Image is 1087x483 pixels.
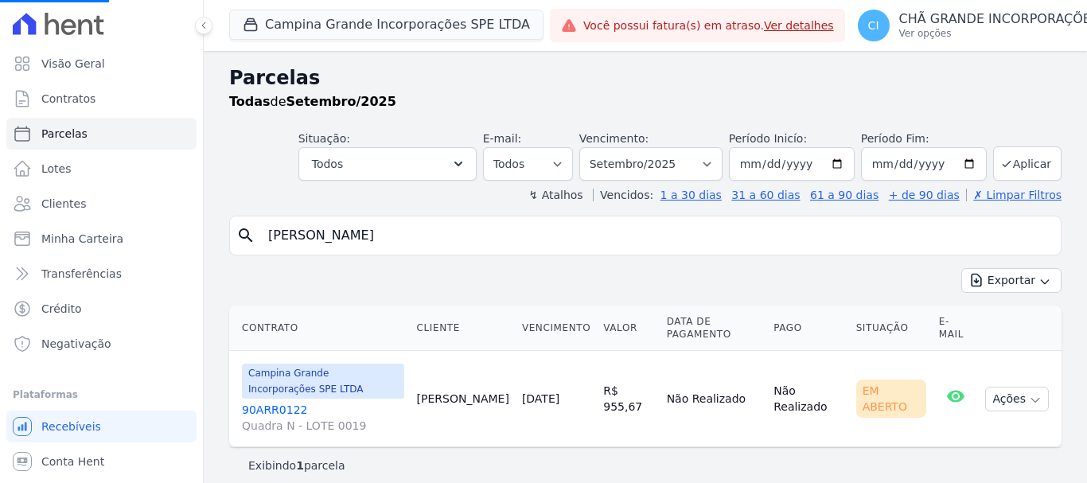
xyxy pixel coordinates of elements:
[6,153,197,185] a: Lotes
[528,189,582,201] label: ↯ Atalhos
[41,266,122,282] span: Transferências
[229,64,1062,92] h2: Parcelas
[516,306,597,351] th: Vencimento
[242,418,404,434] span: Quadra N - LOTE 0019
[41,301,82,317] span: Crédito
[810,189,879,201] a: 61 a 90 dias
[522,392,559,405] a: [DATE]
[579,132,649,145] label: Vencimento:
[13,385,190,404] div: Plataformas
[229,10,543,40] button: Campina Grande Incorporações SPE LTDA
[229,92,396,111] p: de
[6,118,197,150] a: Parcelas
[6,411,197,442] a: Recebíveis
[729,132,807,145] label: Período Inicío:
[41,91,95,107] span: Contratos
[41,196,86,212] span: Clientes
[41,56,105,72] span: Visão Geral
[6,188,197,220] a: Clientes
[41,161,72,177] span: Lotes
[660,306,768,351] th: Data de Pagamento
[6,293,197,325] a: Crédito
[229,306,411,351] th: Contrato
[41,454,104,469] span: Conta Hent
[6,446,197,477] a: Conta Hent
[731,189,800,201] a: 31 a 60 dias
[985,387,1049,411] button: Ações
[6,258,197,290] a: Transferências
[286,94,396,109] strong: Setembro/2025
[242,402,404,434] a: 90ARR0122Quadra N - LOTE 0019
[248,458,345,473] p: Exibindo parcela
[296,459,304,472] b: 1
[411,306,516,351] th: Cliente
[961,268,1062,293] button: Exportar
[861,130,987,147] label: Período Fim:
[6,223,197,255] a: Minha Carteira
[966,189,1062,201] a: ✗ Limpar Filtros
[298,132,350,145] label: Situação:
[6,83,197,115] a: Contratos
[411,351,516,447] td: [PERSON_NAME]
[933,306,980,351] th: E-mail
[242,364,404,399] span: Campina Grande Incorporações SPE LTDA
[597,351,660,447] td: R$ 955,67
[597,306,660,351] th: Valor
[298,147,477,181] button: Todos
[993,146,1062,181] button: Aplicar
[483,132,522,145] label: E-mail:
[856,380,926,418] div: Em Aberto
[889,189,960,201] a: + de 90 dias
[593,189,653,201] label: Vencidos:
[229,94,271,109] strong: Todas
[583,18,834,34] span: Você possui fatura(s) em atraso.
[868,20,879,31] span: CI
[41,336,111,352] span: Negativação
[6,48,197,80] a: Visão Geral
[41,419,101,434] span: Recebíveis
[236,226,255,245] i: search
[850,306,933,351] th: Situação
[41,231,123,247] span: Minha Carteira
[764,19,834,32] a: Ver detalhes
[6,328,197,360] a: Negativação
[660,189,722,201] a: 1 a 30 dias
[312,154,343,173] span: Todos
[259,220,1054,251] input: Buscar por nome do lote ou do cliente
[767,306,849,351] th: Pago
[41,126,88,142] span: Parcelas
[660,351,768,447] td: Não Realizado
[767,351,849,447] td: Não Realizado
